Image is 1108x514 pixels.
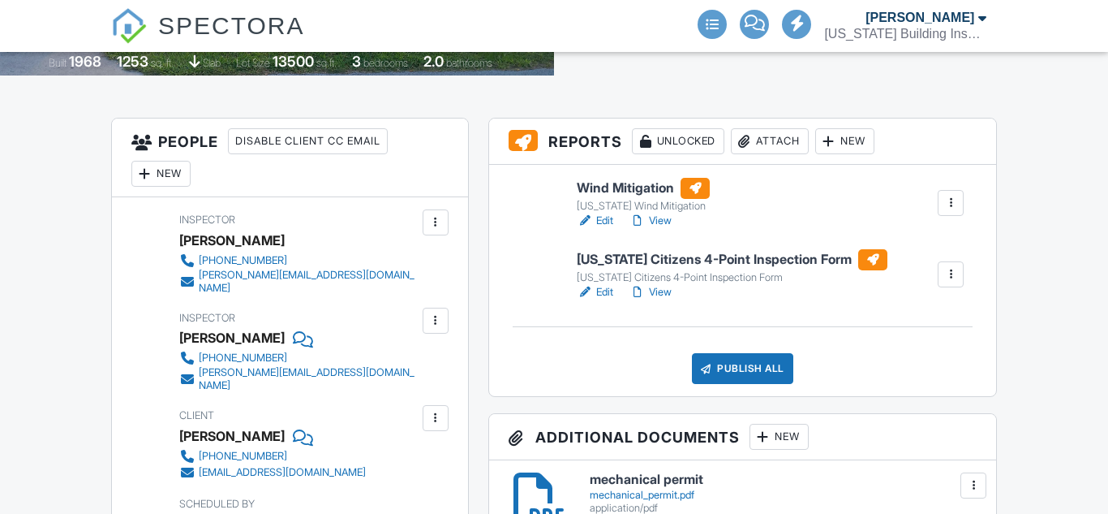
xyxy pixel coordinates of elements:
a: mechanical permit mechanical_permit.pdf application/pdf [590,473,977,514]
span: Scheduled By [179,498,255,510]
h3: Additional Documents [489,414,996,460]
div: 13500 [273,53,314,70]
span: sq.ft. [316,57,337,69]
div: Disable Client CC Email [228,128,388,154]
div: Florida Building Inspectorz [824,26,986,42]
a: [PHONE_NUMBER] [179,448,366,464]
a: SPECTORA [111,24,305,54]
a: [PERSON_NAME][EMAIL_ADDRESS][DOMAIN_NAME] [179,269,419,295]
a: Edit [577,284,613,300]
span: Inspector [179,312,235,324]
div: [PERSON_NAME] [179,326,285,350]
a: [US_STATE] Citizens 4-Point Inspection Form [US_STATE] Citizens 4-Point Inspection Form [577,249,887,285]
h6: Wind Mitigation [577,178,710,199]
span: Client [179,409,214,421]
div: [US_STATE] Citizens 4-Point Inspection Form [577,271,887,284]
span: slab [203,57,221,69]
div: [PHONE_NUMBER] [199,254,287,267]
a: Edit [577,213,613,229]
a: [PHONE_NUMBER] [179,350,419,366]
h3: Reports [489,119,996,165]
h3: People [112,119,468,197]
span: sq. ft. [151,57,174,69]
div: New [815,128,874,154]
a: [PERSON_NAME][EMAIL_ADDRESS][DOMAIN_NAME] [179,366,419,392]
div: 2.0 [423,53,444,70]
div: [PERSON_NAME] [179,424,285,448]
a: View [629,284,672,300]
div: New [131,161,191,187]
div: 1253 [117,53,148,70]
div: [PERSON_NAME][EMAIL_ADDRESS][DOMAIN_NAME] [199,366,419,392]
img: The Best Home Inspection Software - Spectora [111,8,147,44]
span: Lot Size [236,57,270,69]
div: New [749,424,809,450]
h6: mechanical permit [590,473,977,487]
span: bathrooms [446,57,492,69]
div: [PHONE_NUMBER] [199,450,287,463]
div: 1968 [69,53,101,70]
h6: [US_STATE] Citizens 4-Point Inspection Form [577,249,887,270]
div: Publish All [692,353,793,384]
a: Wind Mitigation [US_STATE] Wind Mitigation [577,178,710,214]
a: [PHONE_NUMBER] [179,253,419,269]
span: SPECTORA [158,8,305,42]
div: [EMAIL_ADDRESS][DOMAIN_NAME] [199,466,366,479]
div: Attach [731,128,809,154]
div: [PERSON_NAME] [179,228,285,253]
div: [PERSON_NAME][EMAIL_ADDRESS][DOMAIN_NAME] [199,269,419,295]
a: [EMAIL_ADDRESS][DOMAIN_NAME] [179,464,366,481]
div: [PHONE_NUMBER] [199,352,287,365]
span: Inspector [179,214,235,226]
div: mechanical_permit.pdf [590,489,977,502]
div: Unlocked [632,128,724,154]
span: Built [49,57,67,69]
div: [PERSON_NAME] [865,10,974,26]
a: View [629,213,672,229]
span: bedrooms [363,57,408,69]
div: [US_STATE] Wind Mitigation [577,200,710,213]
div: 3 [352,53,361,70]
